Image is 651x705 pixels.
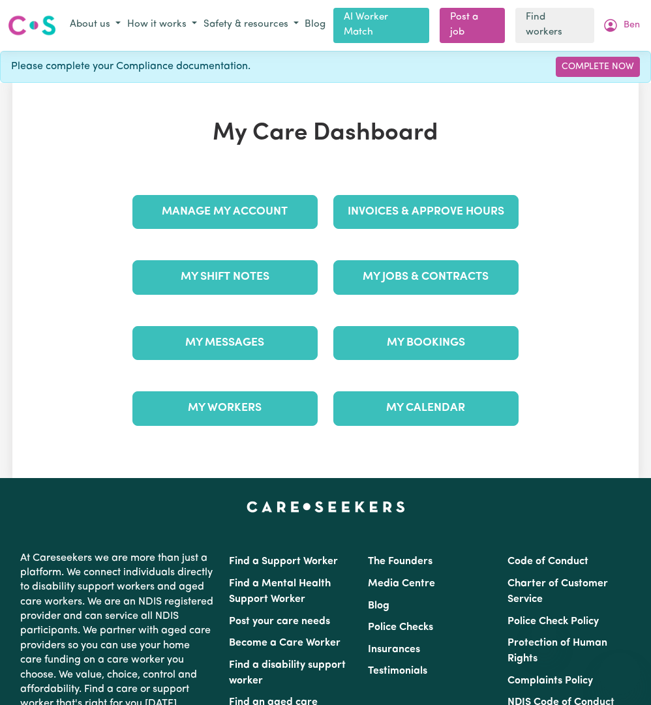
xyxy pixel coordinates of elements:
a: My Shift Notes [132,260,318,294]
button: Safety & resources [200,14,302,36]
a: My Bookings [333,326,519,360]
h1: My Care Dashboard [125,119,526,148]
a: Find a Mental Health Support Worker [229,578,331,605]
a: Post a job [440,8,505,43]
button: My Account [599,14,643,37]
a: Invoices & Approve Hours [333,195,519,229]
a: Blog [368,601,389,611]
span: Ben [624,18,640,33]
a: Complaints Policy [507,676,593,686]
img: Careseekers logo [8,14,56,37]
a: Charter of Customer Service [507,578,608,605]
a: Find a Support Worker [229,556,338,567]
a: My Messages [132,326,318,360]
a: Protection of Human Rights [507,638,607,664]
a: Manage My Account [132,195,318,229]
a: AI Worker Match [333,8,429,43]
iframe: Button to launch messaging window [599,653,641,695]
a: My Workers [132,391,318,425]
a: Blog [302,15,328,35]
a: Code of Conduct [507,556,588,567]
a: Testimonials [368,666,427,676]
a: Become a Care Worker [229,638,341,648]
a: The Founders [368,556,432,567]
a: Media Centre [368,578,435,589]
a: Careseekers logo [8,10,56,40]
a: Careseekers home page [247,502,405,512]
a: Police Checks [368,622,433,633]
span: Please complete your Compliance documentation. [11,59,250,74]
a: Find workers [515,8,594,43]
a: Post your care needs [229,616,330,627]
a: Police Check Policy [507,616,599,627]
button: How it works [124,14,200,36]
iframe: Close message [531,622,557,648]
a: Find a disability support worker [229,660,346,686]
a: Complete Now [556,57,640,77]
a: My Calendar [333,391,519,425]
a: My Jobs & Contracts [333,260,519,294]
a: Insurances [368,644,420,655]
button: About us [67,14,124,36]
